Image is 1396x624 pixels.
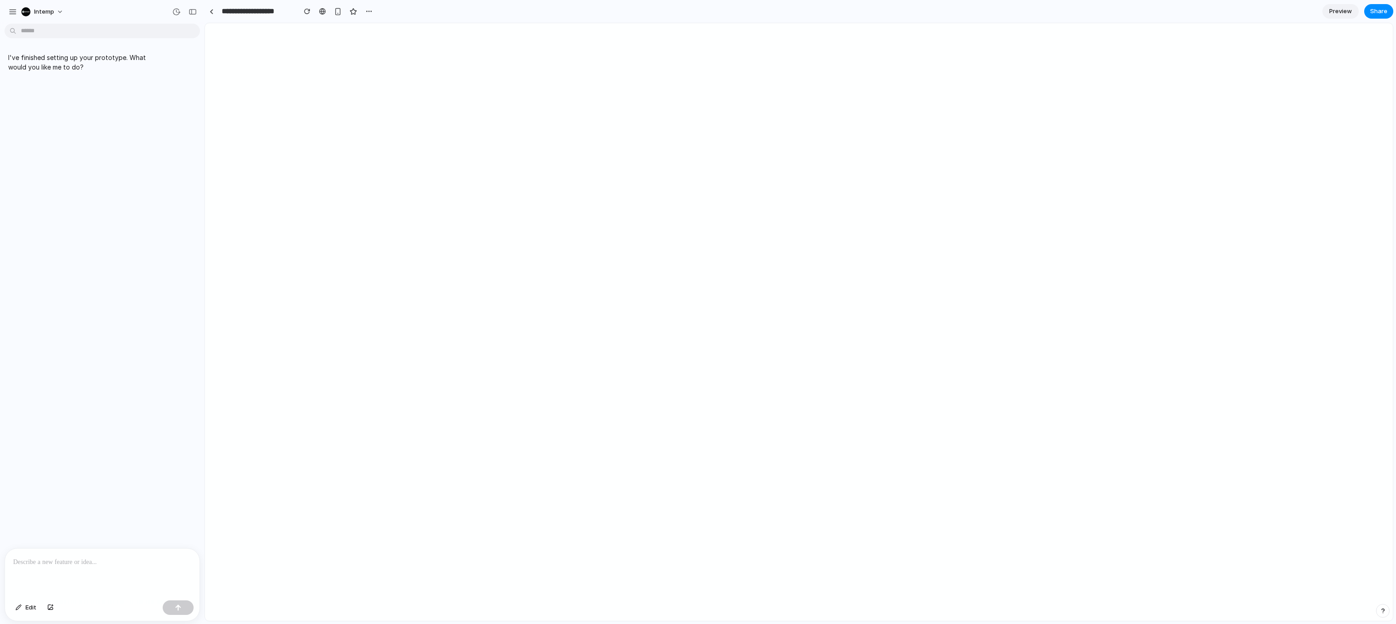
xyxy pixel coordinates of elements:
[11,600,41,615] button: Edit
[18,5,68,19] button: Intemp
[1370,7,1387,16] span: Share
[1364,4,1393,19] button: Share
[1322,4,1359,19] a: Preview
[25,603,36,612] span: Edit
[1329,7,1352,16] span: Preview
[34,7,54,16] span: Intemp
[8,53,160,72] p: I've finished setting up your prototype. What would you like me to do?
